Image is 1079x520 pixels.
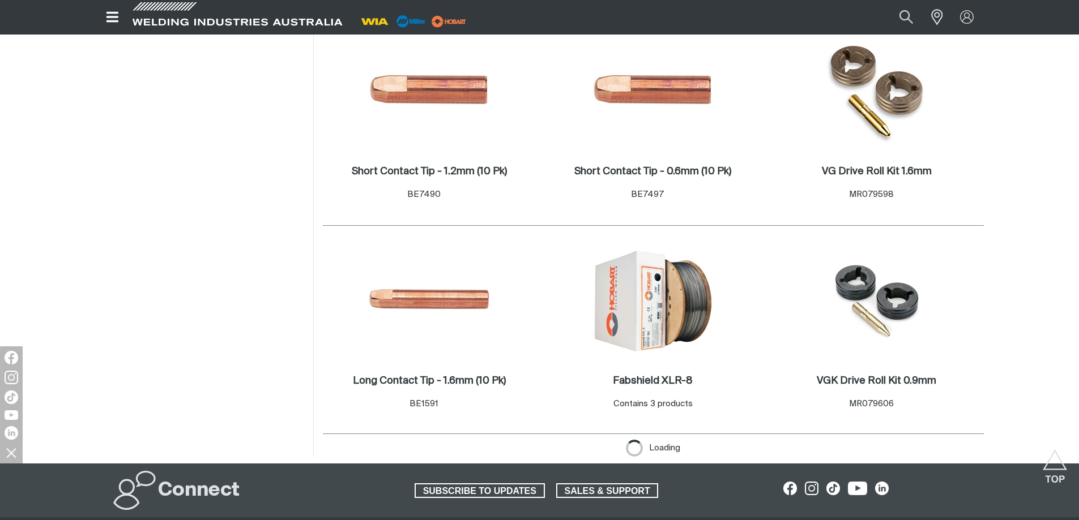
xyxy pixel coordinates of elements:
span: SALES & SUPPORT [557,483,658,498]
img: VG Drive Roll Kit 1.6mm [819,31,934,152]
div: Contains 3 products [613,398,693,411]
a: miller [428,17,470,25]
h2: Long Contact Tip - 1.6mm (10 Pk) [353,376,506,386]
a: Fabshield XLR-8 [613,375,693,388]
img: TikTok [5,390,18,404]
span: SUBSCRIBE TO UPDATES [416,483,544,498]
a: Long Contact Tip - 1.6mm (10 Pk) [353,375,506,388]
a: Short Contact Tip - 0.6mm (10 Pk) [574,165,731,178]
span: MR079606 [849,399,894,408]
h2: VGK Drive Roll Kit 0.9mm [817,376,936,386]
h2: Short Contact Tip - 0.6mm (10 Pk) [574,166,731,177]
img: Short Contact Tip - 0.6mm (10 Pk) [592,31,714,152]
input: Product name or item number... [872,5,925,30]
a: VGK Drive Roll Kit 0.9mm [817,375,936,388]
img: VGK Drive Roll Kit 0.9mm [816,246,937,355]
button: Scroll to top [1042,449,1068,475]
img: Long Contact Tip - 1.6mm (10 Pk) [369,240,490,362]
a: Short Contact Tip - 1.2mm (10 Pk) [352,165,507,178]
img: miller [428,13,470,30]
a: VG Drive Roll Kit 1.6mm [822,165,932,178]
button: Search products [887,5,926,30]
span: MR079598 [849,190,894,199]
span: BE1591 [410,399,438,408]
img: Short Contact Tip - 1.2mm (10 Pk) [369,31,490,152]
span: BE7497 [631,190,664,199]
h2: VG Drive Roll Kit 1.6mm [822,166,932,177]
img: Instagram [5,371,18,384]
img: LinkedIn [5,426,18,440]
img: Fabshield XLR-8 [592,240,714,362]
h2: Short Contact Tip - 1.2mm (10 Pk) [352,166,507,177]
a: SALES & SUPPORT [556,483,659,498]
h2: Connect [158,478,240,503]
img: YouTube [5,410,18,420]
h2: Fabshield XLR-8 [613,376,693,386]
img: hide socials [2,443,21,462]
img: Facebook [5,351,18,364]
span: BE7490 [407,190,441,199]
span: Loading [649,440,680,457]
a: SUBSCRIBE TO UPDATES [415,483,545,498]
